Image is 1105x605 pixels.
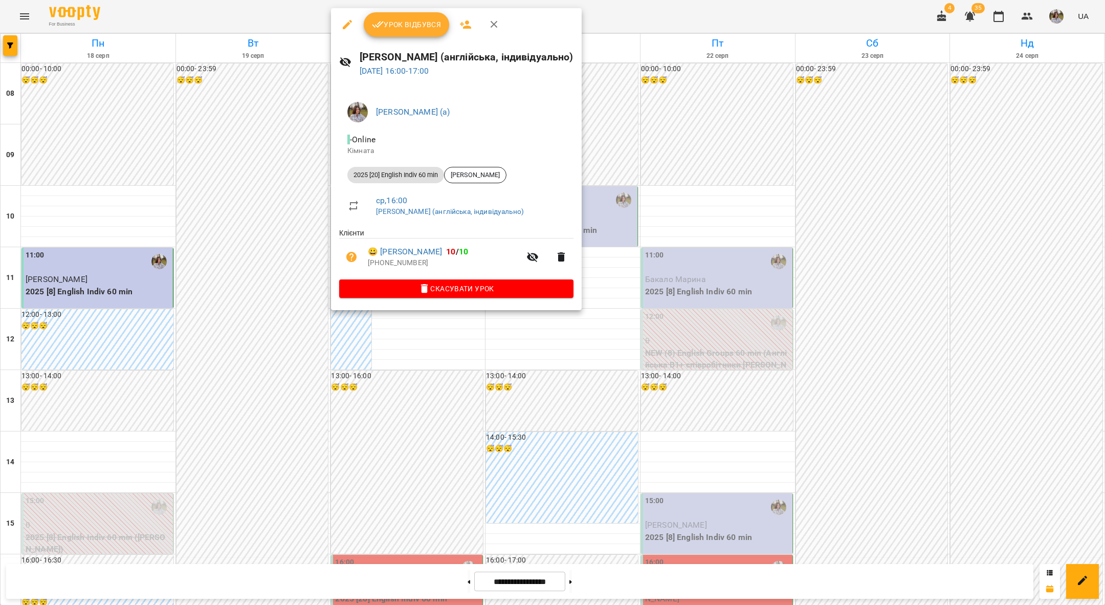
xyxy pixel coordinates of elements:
a: ср , 16:00 [376,196,407,205]
a: [PERSON_NAME] (а) [376,107,450,117]
span: Скасувати Урок [347,283,565,295]
div: [PERSON_NAME] [444,167,506,183]
span: - Online [347,135,378,144]
b: / [446,247,468,256]
span: Урок відбувся [372,18,441,31]
img: 2afcea6c476e385b61122795339ea15c.jpg [347,102,368,122]
a: 😀 [PERSON_NAME] [368,246,442,258]
a: [PERSON_NAME] (англійська, індивідуально) [376,207,524,215]
ul: Клієнти [339,228,573,279]
span: 10 [459,247,468,256]
span: 2025 [20] English Indiv 60 min [347,170,444,180]
span: [PERSON_NAME] [445,170,506,180]
span: 10 [446,247,455,256]
p: [PHONE_NUMBER] [368,258,520,268]
h6: [PERSON_NAME] (англійська, індивідуально) [360,49,573,65]
button: Скасувати Урок [339,279,573,298]
button: Урок відбувся [364,12,450,37]
p: Кімната [347,146,565,156]
a: [DATE] 16:00-17:00 [360,66,429,76]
